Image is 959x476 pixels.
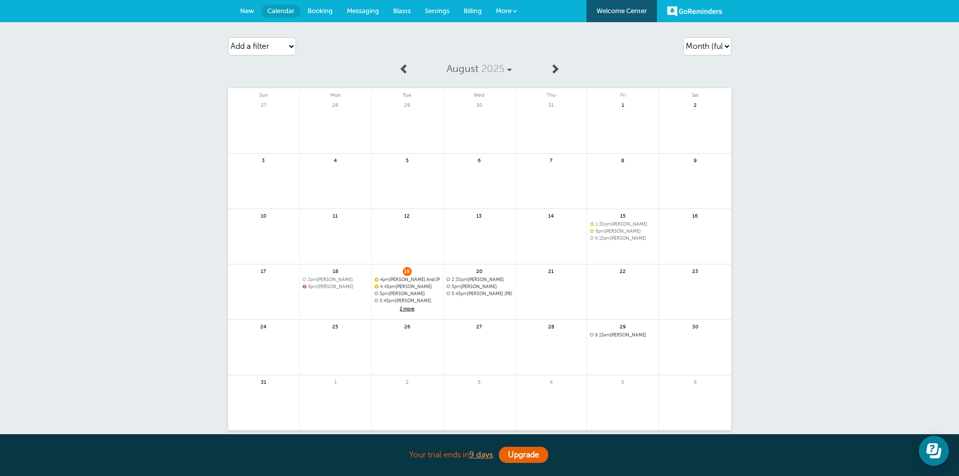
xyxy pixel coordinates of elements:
span: Confirmed. Changing the appointment date will unconfirm the appointment. [590,229,593,233]
span: 3pm [308,277,317,282]
span: 11 [331,212,340,219]
span: Kathren Brooks [375,291,440,297]
span: 29 [618,322,627,330]
span: Blasts [393,7,411,15]
span: 31 [547,101,556,108]
span: 13 [475,212,484,219]
span: 26 [403,322,412,330]
span: Morgon Robinson [447,291,512,297]
span: 9 [691,156,700,164]
a: Calendar [261,5,301,18]
span: 18 [331,267,340,275]
span: 1 [618,101,627,108]
span: 12 [403,212,412,219]
span: Andre Buck [303,277,368,283]
a: 5:45pm[PERSON_NAME] [375,298,440,304]
a: 5:45pm[PERSON_NAME] [PERSON_NAME] [447,291,512,297]
span: Confirmed. Changing the appointment date will unconfirm the appointment. [375,284,378,288]
span: 31 [259,378,268,385]
a: 5pm[PERSON_NAME] [447,284,512,290]
a: 3pm[PERSON_NAME] [303,277,368,283]
span: 19 [403,267,412,275]
span: New [240,7,254,15]
span: More [496,7,511,15]
a: 2 more [375,305,440,313]
span: Carl [375,298,440,304]
span: 4:45pm [380,284,396,289]
span: Shantera Jones [590,236,655,241]
a: 2:30pm[PERSON_NAME] [447,277,512,283]
span: 1 [331,378,340,385]
a: Upgrade [499,447,548,463]
a: 9:15am[PERSON_NAME] [590,332,655,338]
span: 5pm [380,291,389,296]
span: 27 [259,101,268,108]
span: 2 [691,101,700,108]
a: 1:30pm[PERSON_NAME] [590,222,655,227]
span: 20 [475,267,484,275]
span: 5:45pm [452,291,467,296]
span: Booking [308,7,333,15]
a: 6pm[PERSON_NAME] [303,284,368,290]
span: Tue [372,88,443,98]
span: 21 [547,267,556,275]
span: Settings [425,7,450,15]
span: 6pm [596,229,605,234]
span: 6 [475,156,484,164]
a: August 2025 [414,58,544,80]
span: Thu [515,88,587,98]
span: 9:15am [595,332,610,337]
span: August [447,63,479,75]
span: Billing [464,7,482,15]
span: 17 [259,267,268,275]
span: 6 [691,378,700,385]
span: Kathleen Calderon [590,229,655,234]
span: 4 [331,156,340,164]
span: 5 [403,156,412,164]
span: Wed [444,88,515,98]
span: Confirmed. Changing the appointment date will unconfirm the appointment. [590,222,593,226]
a: 4:45pm[PERSON_NAME] [375,284,440,290]
span: 4pm [380,277,389,282]
span: Messaging [347,7,379,15]
span: 22 [618,267,627,275]
span: Riley And Ashley [375,277,440,283]
span: Sat [659,88,731,98]
span: 24 [259,322,268,330]
span: 1:30pm [596,222,611,227]
span: 2:30pm [452,277,468,282]
a: 6pm[PERSON_NAME] [590,229,655,234]
div: Your trial ends in . [228,444,731,466]
span: 2025 [481,63,504,75]
span: Cody Gregory [590,332,655,338]
span: 3 [475,378,484,385]
span: Calendar [267,7,294,15]
span: 29 [403,101,412,108]
span: 6pm [308,284,317,289]
span: Fri [587,88,658,98]
span: 3 [259,156,268,164]
span: 14 [547,212,556,219]
span: 30 [475,101,484,108]
iframe: Resource center [919,436,949,466]
span: Sun [228,88,300,98]
span: 8 [618,156,627,164]
span: Nancy Carter [590,222,655,227]
span: Sonia [375,284,440,290]
span: 15 [618,212,627,219]
span: 28 [331,101,340,108]
span: 23 [691,267,700,275]
a: 6:15pm[PERSON_NAME] [590,236,655,241]
span: 10 [259,212,268,219]
a: 9 days [469,450,493,459]
span: Jarod Dodson [447,277,512,283]
span: 30 [691,322,700,330]
span: Reschedule requested. Change the appointment date to remove the alert icon. [303,284,306,288]
span: 7 [547,156,556,164]
span: Mon [300,88,371,98]
span: 4 [547,378,556,385]
a: 4pm[PERSON_NAME] And [PERSON_NAME] [375,277,440,283]
span: 28 [547,322,556,330]
span: 5:45pm [380,298,395,303]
